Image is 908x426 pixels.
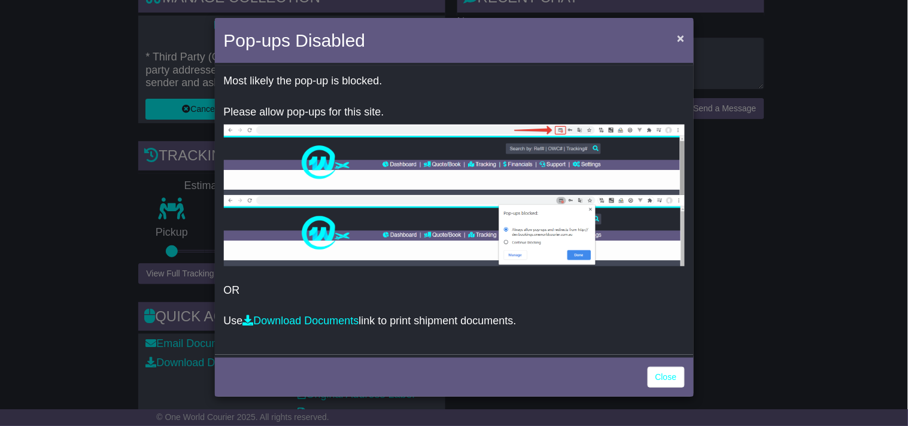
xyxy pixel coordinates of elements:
img: allow-popup-2.png [224,195,685,266]
a: Close [648,367,685,388]
h4: Pop-ups Disabled [224,27,366,54]
button: Close [671,26,690,50]
div: OR [215,66,694,355]
p: Use link to print shipment documents. [224,315,685,328]
a: Download Documents [243,315,359,327]
span: × [677,31,684,45]
p: Most likely the pop-up is blocked. [224,75,685,88]
p: Please allow pop-ups for this site. [224,106,685,119]
img: allow-popup-1.png [224,124,685,195]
